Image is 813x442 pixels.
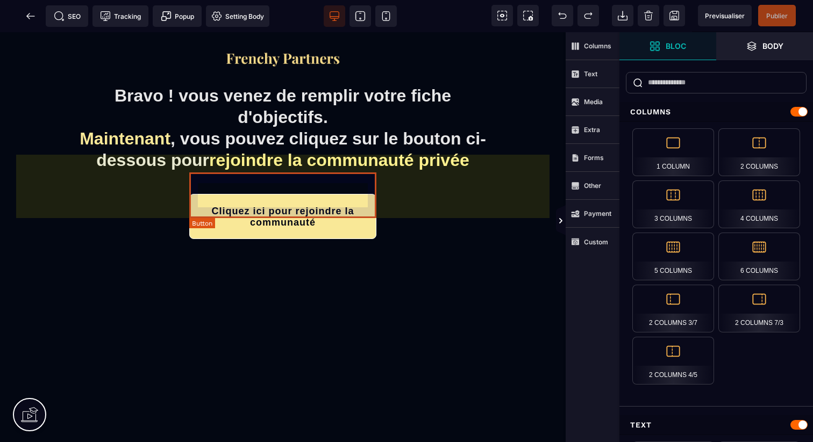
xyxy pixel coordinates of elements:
[211,11,264,21] span: Setting Body
[161,11,194,21] span: Popup
[632,233,714,280] div: 5 Columns
[584,98,603,106] strong: Media
[619,415,813,435] div: Text
[584,209,611,218] strong: Payment
[584,182,601,190] strong: Other
[100,11,141,21] span: Tracking
[517,5,539,26] span: Screenshot
[716,32,813,60] span: Open Layer Manager
[718,285,800,332] div: 2 Columns 7/3
[666,42,686,50] strong: Bloc
[584,154,604,162] strong: Forms
[632,128,714,176] div: 1 Column
[718,128,800,176] div: 2 Columns
[224,19,341,34] img: f2a3730b544469f405c58ab4be6274e8_Capture_d%E2%80%99e%CC%81cran_2025-09-01_a%CC%80_20.57.27.png
[705,12,745,20] span: Previsualiser
[584,42,611,50] strong: Columns
[619,32,716,60] span: Open Blocks
[619,102,813,122] div: Columns
[698,5,752,26] span: Preview
[632,337,714,385] div: 2 Columns 4/5
[632,285,714,332] div: 2 Columns 3/7
[54,11,81,21] span: SEO
[584,126,600,134] strong: Extra
[718,180,800,228] div: 4 Columns
[766,12,788,20] span: Publier
[584,238,608,246] strong: Custom
[762,42,783,50] strong: Body
[584,70,597,78] strong: Text
[718,233,800,280] div: 6 Columns
[189,162,376,207] button: Cliquez ici pour rejoindre la communauté
[632,180,714,228] div: 3 Columns
[491,5,513,26] span: View components
[70,47,495,144] h1: Bravo ! vous venez de remplir votre fiche d'objectifs. , vous pouvez cliquez sur le bouton ci-des...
